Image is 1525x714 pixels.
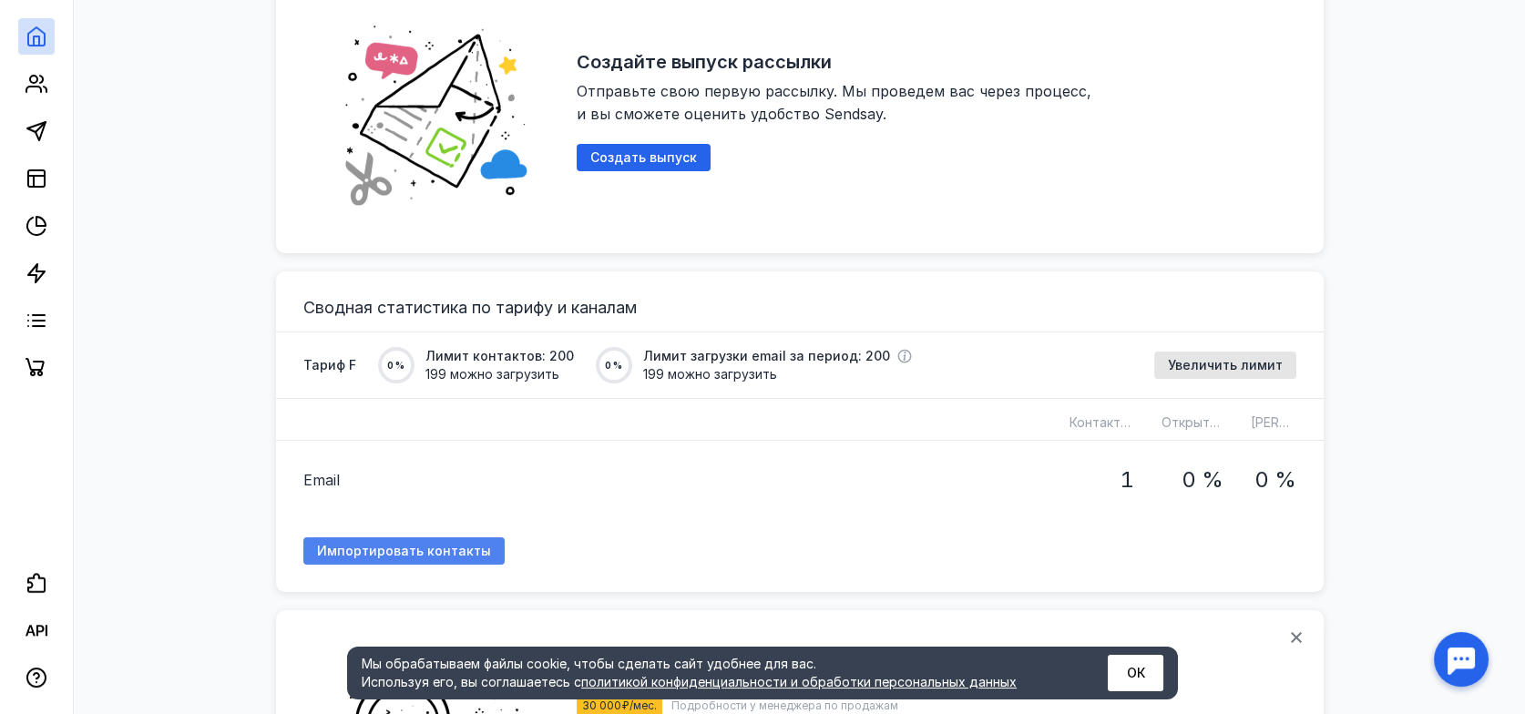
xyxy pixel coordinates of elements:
span: Лимит контактов: 200 [425,347,574,365]
span: Лимит загрузки email за период: 200 [643,347,890,365]
a: политикой конфиденциальности и обработки персональных данных [581,674,1017,689]
span: [PERSON_NAME] [1251,414,1354,430]
span: 199 можно загрузить [643,365,912,383]
span: Создать выпуск [590,150,697,166]
span: 30 000 ₽/мес. [582,699,657,712]
span: Контактов [1070,414,1136,430]
div: Мы обрабатываем файлы cookie, чтобы сделать сайт удобнее для вас. Используя его, вы соглашаетесь c [362,655,1063,691]
button: Создать выпуск [577,144,711,171]
span: Тариф F [303,356,356,374]
span: 199 можно загрузить [425,365,574,383]
h1: 1 [1120,468,1134,492]
h1: 0 % [1182,468,1223,492]
span: Подробности у менеджера по продажам [671,699,898,712]
span: Импортировать контакты [317,544,491,559]
h2: Создайте выпуск рассылки [577,51,832,73]
button: ОК [1108,655,1163,691]
h3: Сводная статистика по тарифу и каналам [303,299,1296,317]
span: Email [303,469,340,491]
span: Открытий [1162,414,1224,430]
span: Отправьте свою первую рассылку. Мы проведем вас через процесс, и вы сможете оценить удобство Send... [577,82,1096,123]
h1: 0 % [1254,468,1296,492]
button: Увеличить лимит [1154,352,1296,379]
span: Увеличить лимит [1168,358,1283,373]
a: Импортировать контакты [303,537,505,565]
